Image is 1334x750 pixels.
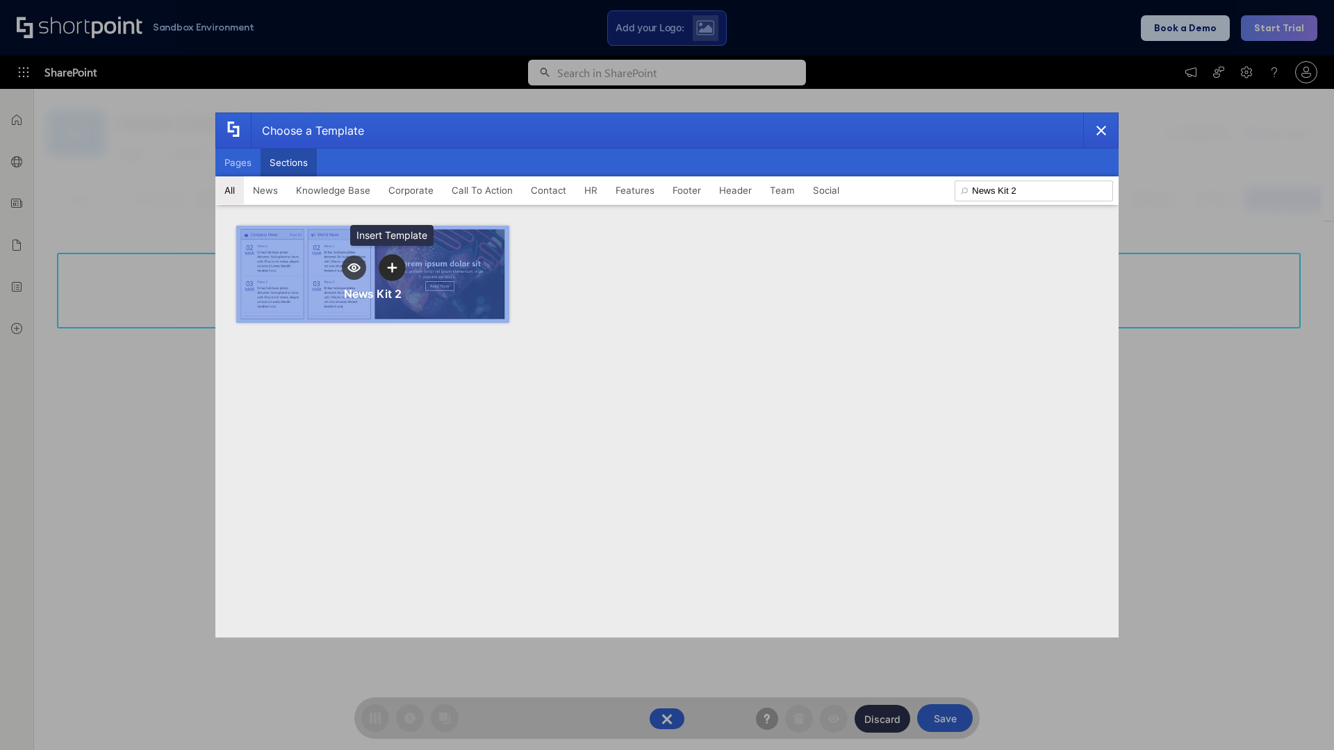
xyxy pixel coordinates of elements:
button: Contact [522,176,575,204]
button: News [244,176,287,204]
button: Features [607,176,664,204]
button: Knowledge Base [287,176,379,204]
div: Choose a Template [251,113,364,148]
button: Sections [261,149,317,176]
button: Corporate [379,176,443,204]
div: News Kit 2 [344,287,402,301]
iframe: Chat Widget [1265,683,1334,750]
button: Team [761,176,804,204]
input: Search [955,181,1113,201]
div: template selector [215,112,1119,637]
button: HR [575,176,607,204]
button: Header [710,176,761,204]
button: Call To Action [443,176,522,204]
button: Pages [215,149,261,176]
button: Footer [664,176,710,204]
button: Social [804,176,848,204]
button: All [215,176,244,204]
